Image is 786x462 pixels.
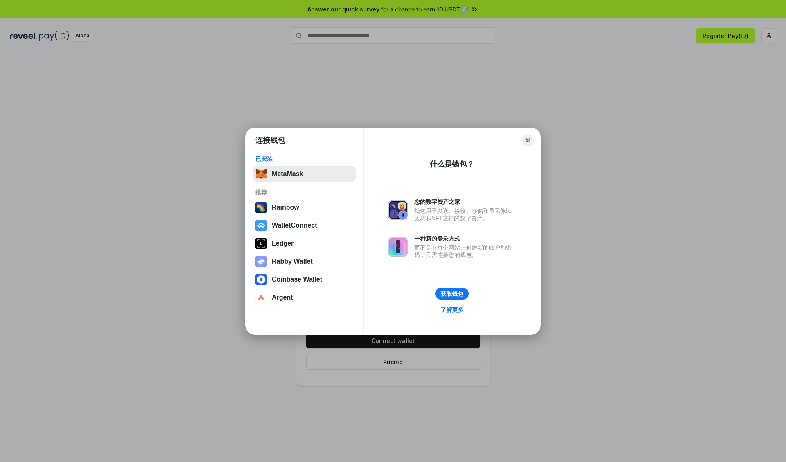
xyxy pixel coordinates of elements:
[255,238,267,249] img: svg+xml,%3Csvg%20xmlns%3D%22http%3A%2F%2Fwww.w3.org%2F2000%2Fsvg%22%20width%3D%2228%22%20height%3...
[255,292,267,303] img: svg+xml,%3Csvg%20width%3D%2228%22%20height%3D%2228%22%20viewBox%3D%220%200%2028%2028%22%20fill%3D...
[255,135,285,145] h1: 连接钱包
[440,290,463,297] div: 获取钱包
[255,256,267,267] img: svg+xml,%3Csvg%20xmlns%3D%22http%3A%2F%2Fwww.w3.org%2F2000%2Fsvg%22%20fill%3D%22none%22%20viewBox...
[522,135,534,146] button: Close
[272,170,303,178] div: MetaMask
[272,276,322,283] div: Coinbase Wallet
[430,159,474,169] div: 什么是钱包？
[414,244,516,259] div: 而不是在每个网站上创建新的账户和密码，只需连接您的钱包。
[272,294,293,301] div: Argent
[414,235,516,242] div: 一种新的登录方式
[253,253,356,270] button: Rabby Wallet
[253,271,356,288] button: Coinbase Wallet
[388,200,408,220] img: svg+xml,%3Csvg%20xmlns%3D%22http%3A%2F%2Fwww.w3.org%2F2000%2Fsvg%22%20fill%3D%22none%22%20viewBox...
[255,274,267,285] img: svg+xml,%3Csvg%20width%3D%2228%22%20height%3D%2228%22%20viewBox%3D%220%200%2028%2028%22%20fill%3D...
[255,155,353,162] div: 已安装
[414,207,516,222] div: 钱包用于发送、接收、存储和显示像以太坊和NFT这样的数字资产。
[435,288,469,300] button: 获取钱包
[253,289,356,306] button: Argent
[253,166,356,182] button: MetaMask
[388,237,408,257] img: svg+xml,%3Csvg%20xmlns%3D%22http%3A%2F%2Fwww.w3.org%2F2000%2Fsvg%22%20fill%3D%22none%22%20viewBox...
[436,304,468,315] a: 了解更多
[272,204,299,211] div: Rainbow
[253,199,356,216] button: Rainbow
[253,217,356,234] button: WalletConnect
[272,222,317,229] div: WalletConnect
[272,240,294,247] div: Ledger
[255,189,353,196] div: 推荐
[255,168,267,180] img: svg+xml,%3Csvg%20fill%3D%22none%22%20height%3D%2233%22%20viewBox%3D%220%200%2035%2033%22%20width%...
[414,198,516,205] div: 您的数字资产之家
[255,202,267,213] img: svg+xml,%3Csvg%20width%3D%22120%22%20height%3D%22120%22%20viewBox%3D%220%200%20120%20120%22%20fil...
[272,258,313,265] div: Rabby Wallet
[255,220,267,231] img: svg+xml,%3Csvg%20width%3D%2228%22%20height%3D%2228%22%20viewBox%3D%220%200%2028%2028%22%20fill%3D...
[440,306,463,313] div: 了解更多
[253,235,356,252] button: Ledger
